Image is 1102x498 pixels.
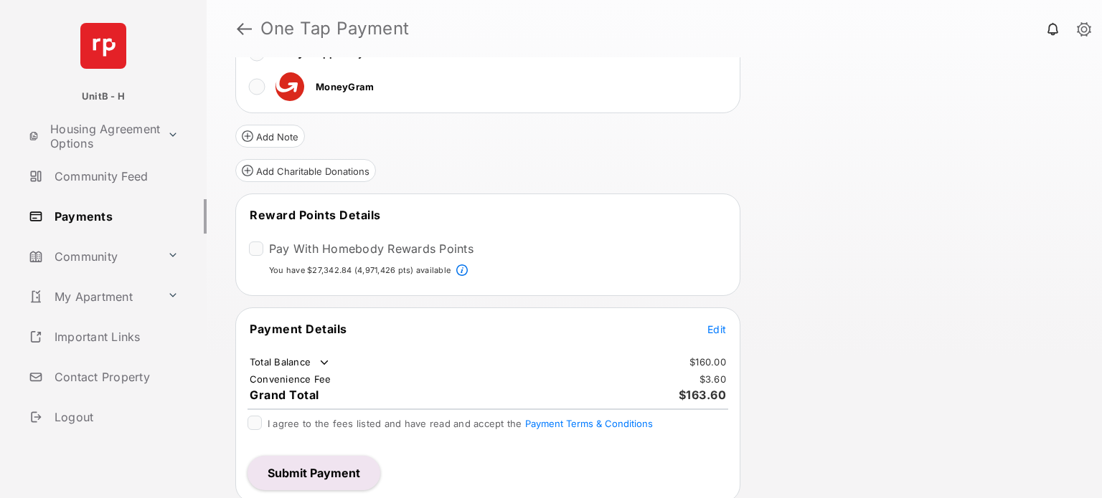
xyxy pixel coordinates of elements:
[23,239,161,274] a: Community
[250,208,381,222] span: Reward Points Details
[23,320,184,354] a: Important Links
[269,264,451,277] p: You have $27,342.84 (4,971,426 pts) available
[23,159,207,193] a: Community Feed
[249,373,332,386] td: Convenience Fee
[268,418,653,429] span: I agree to the fees listed and have read and accept the
[23,400,207,434] a: Logout
[23,199,207,234] a: Payments
[23,360,207,394] a: Contact Property
[689,355,727,368] td: $160.00
[235,159,376,182] button: Add Charitable Donations
[707,323,726,335] span: Edit
[80,23,126,69] img: svg+xml;base64,PHN2ZyB4bWxucz0iaHR0cDovL3d3dy53My5vcmcvMjAwMC9zdmciIHdpZHRoPSI2NCIgaGVpZ2h0PSI2NC...
[699,373,727,386] td: $3.60
[249,355,331,370] td: Total Balance
[23,119,161,153] a: Housing Agreement Options
[316,81,374,92] span: MoneyGram
[235,125,305,148] button: Add Note
[269,241,474,256] label: Pay With Homebody Rewards Points
[260,20,410,37] strong: One Tap Payment
[250,322,347,336] span: Payment Details
[525,418,653,429] button: I agree to the fees listed and have read and accept the
[248,456,380,490] button: Submit Payment
[82,90,125,104] p: UnitB - H
[679,388,727,402] span: $163.60
[23,279,161,314] a: My Apartment
[707,322,726,336] button: Edit
[250,388,319,402] span: Grand Total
